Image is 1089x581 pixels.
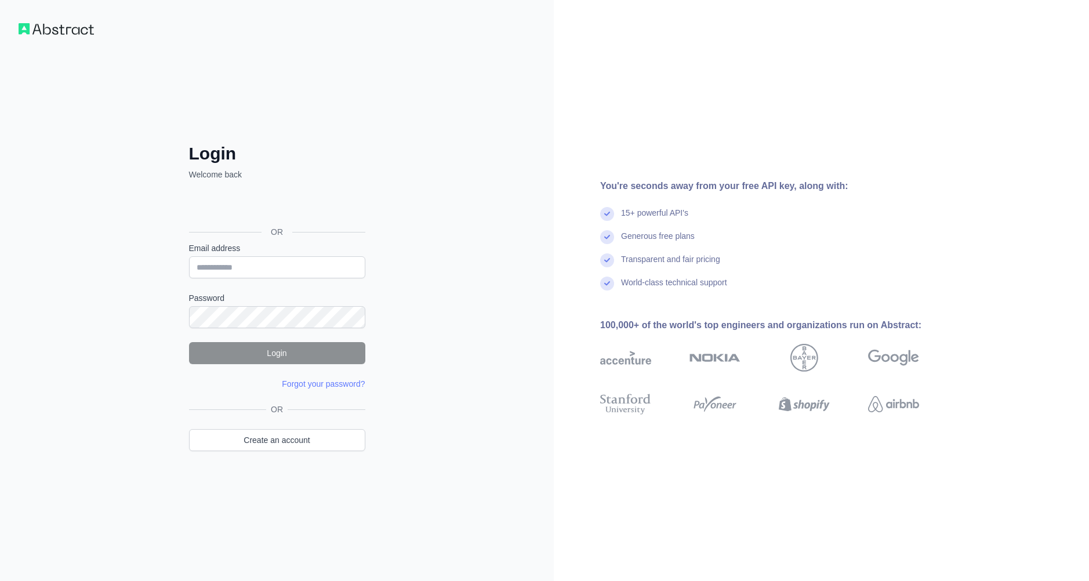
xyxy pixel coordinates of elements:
[183,193,369,219] iframe: Sign in with Google Button
[600,207,614,221] img: check mark
[621,253,720,277] div: Transparent and fair pricing
[262,226,292,238] span: OR
[868,344,919,372] img: google
[621,277,727,300] div: World-class technical support
[189,143,365,164] h2: Login
[600,318,956,332] div: 100,000+ of the world's top engineers and organizations run on Abstract:
[621,230,695,253] div: Generous free plans
[790,344,818,372] img: bayer
[600,253,614,267] img: check mark
[189,242,365,254] label: Email address
[779,391,830,417] img: shopify
[189,429,365,451] a: Create an account
[266,404,288,415] span: OR
[621,207,688,230] div: 15+ powerful API's
[600,344,651,372] img: accenture
[868,391,919,417] img: airbnb
[689,344,740,372] img: nokia
[600,277,614,290] img: check mark
[282,379,365,388] a: Forgot your password?
[189,169,365,180] p: Welcome back
[189,342,365,364] button: Login
[19,23,94,35] img: Workflow
[600,179,956,193] div: You're seconds away from your free API key, along with:
[600,230,614,244] img: check mark
[689,391,740,417] img: payoneer
[189,292,365,304] label: Password
[600,391,651,417] img: stanford university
